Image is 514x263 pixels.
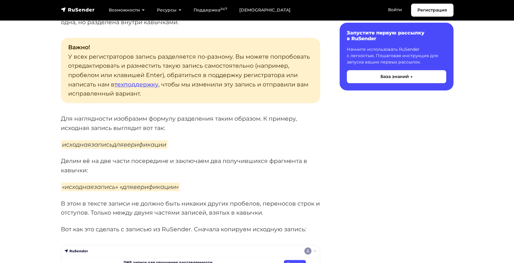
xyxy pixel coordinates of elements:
[61,156,320,175] p: Делим её на две части посередине и заключаем два получившихся фрагмента в кавычки:
[61,225,320,234] p: Вот как это сделать с записью из RuSender. Сначала копируем исходную запись:
[61,199,320,217] p: В этом в тексте записи не должно быть никаких других пробелов, переносов строк и отступов. Только...
[233,4,297,16] a: [DEMOGRAPHIC_DATA]
[151,4,187,16] a: Ресурсы
[220,7,227,11] sup: 24/7
[61,114,320,132] p: Для наглядности изобразим формулу разделения таким образом. К примеру, исходная запись выглядит в...
[340,23,453,90] a: Запустите первую рассылку в RuSender Начните использовать RuSender с легкостью. Пошаговая инструк...
[347,46,446,65] p: Начните использовать RuSender с легкостью. Пошаговая инструкция для запуска ваших первых рассылок.
[61,7,95,13] img: RuSender
[382,4,408,16] a: Войти
[61,38,320,103] p: У всех регистраторов запись разделяется по-разному. Вы можете попробовать отредактировать и разме...
[187,4,233,16] a: Поддержка24/7
[114,81,158,88] a: техподдержку
[347,70,446,83] button: База знаний →
[103,4,151,16] a: Возможности
[411,4,453,17] a: Регистрация
[61,183,180,191] em: «исходнаязапись» «дляверификации»
[347,30,446,41] h6: Запустите первую рассылку в RuSender
[68,44,90,51] strong: Важно!
[61,140,167,149] em: исходнаязаписьдляверификации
